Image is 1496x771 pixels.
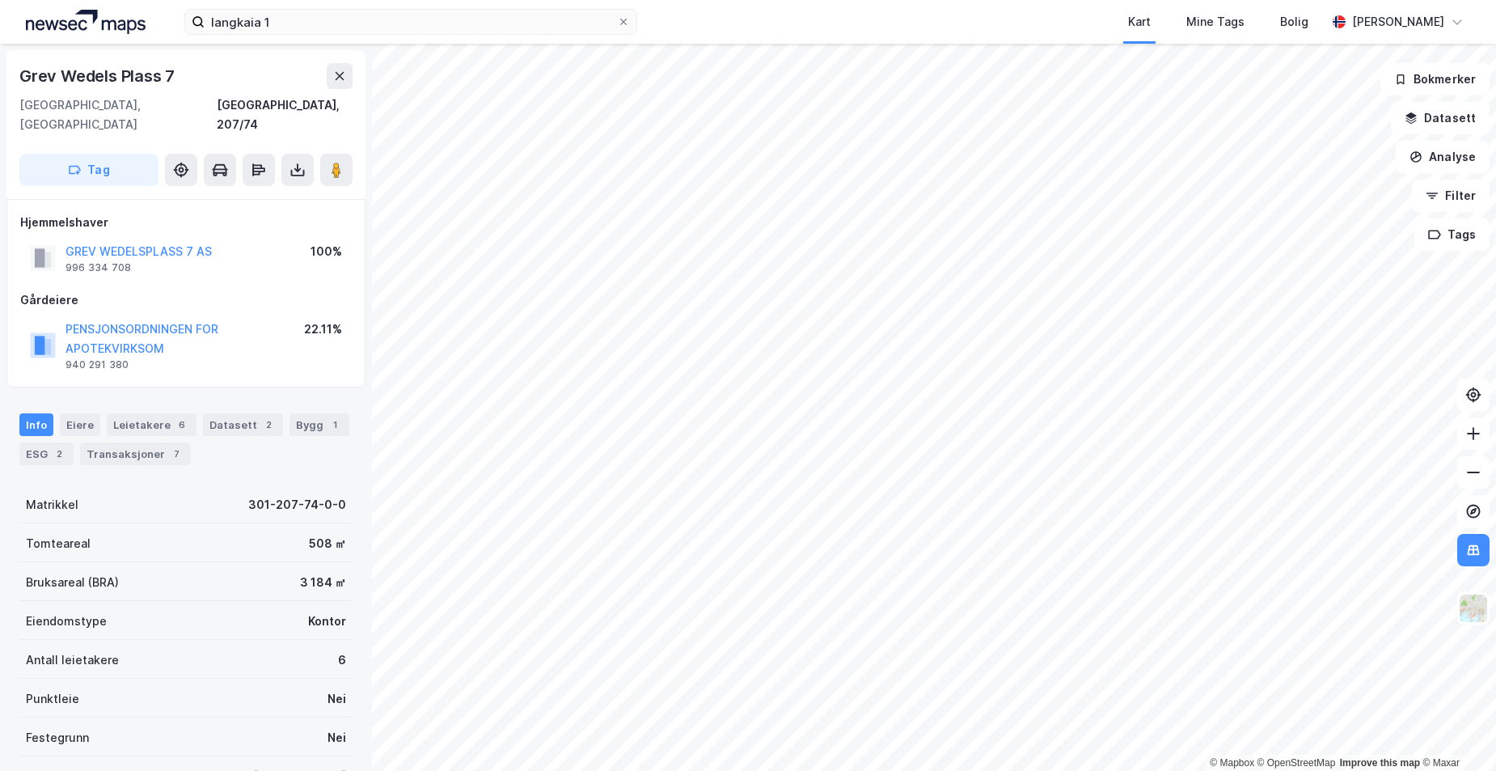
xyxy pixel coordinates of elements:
button: Analyse [1396,141,1490,173]
a: Improve this map [1340,757,1420,769]
div: 508 ㎡ [309,534,346,553]
button: Datasett [1391,102,1490,134]
img: Z [1458,593,1489,624]
a: OpenStreetMap [1257,757,1336,769]
div: [PERSON_NAME] [1352,12,1444,32]
iframe: Chat Widget [1415,693,1496,771]
div: Eiendomstype [26,612,107,631]
div: 2 [51,446,67,462]
button: Bokmerker [1380,63,1490,95]
div: Kontor [308,612,346,631]
div: Nei [328,728,346,748]
div: Info [19,413,53,436]
div: Festegrunn [26,728,89,748]
div: Grev Wedels Plass 7 [19,63,178,89]
div: 22.11% [304,320,342,339]
div: 2 [260,417,277,433]
div: 6 [338,650,346,670]
div: Antall leietakere [26,650,119,670]
div: 940 291 380 [66,358,129,371]
a: Mapbox [1210,757,1254,769]
input: Søk på adresse, matrikkel, gårdeiere, leietakere eller personer [205,10,617,34]
div: Datasett [203,413,283,436]
div: Hjemmelshaver [20,213,352,232]
button: Tag [19,154,158,186]
div: Bolig [1280,12,1308,32]
div: 3 184 ㎡ [300,573,346,592]
div: ESG [19,443,74,465]
div: 1 [327,417,343,433]
div: 7 [168,446,184,462]
div: Nei [328,689,346,709]
div: Bruksareal (BRA) [26,573,119,592]
div: Tomteareal [26,534,91,553]
button: Tags [1414,218,1490,251]
div: Punktleie [26,689,79,709]
div: 996 334 708 [66,261,131,274]
img: logo.a4113a55bc3d86da70a041830d287a7e.svg [26,10,146,34]
div: Leietakere [107,413,197,436]
div: Matrikkel [26,495,78,515]
div: [GEOGRAPHIC_DATA], 207/74 [217,95,353,134]
div: 301-207-74-0-0 [248,495,346,515]
div: Eiere [60,413,100,436]
button: Filter [1412,180,1490,212]
div: [GEOGRAPHIC_DATA], [GEOGRAPHIC_DATA] [19,95,217,134]
div: Transaksjoner [80,443,191,465]
div: Mine Tags [1186,12,1245,32]
div: Kart [1128,12,1151,32]
div: Gårdeiere [20,290,352,310]
div: Bygg [289,413,349,436]
div: 6 [174,417,190,433]
div: 100% [311,242,342,261]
